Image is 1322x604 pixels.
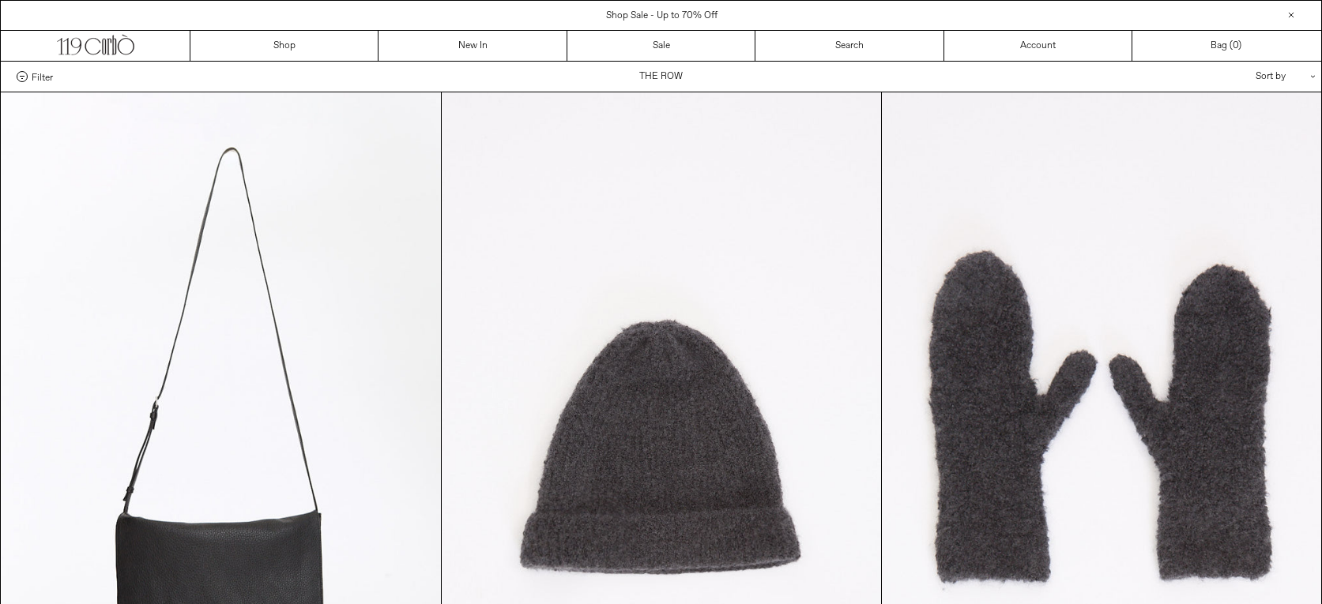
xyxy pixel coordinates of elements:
[944,31,1132,61] a: Account
[1132,31,1320,61] a: Bag ()
[32,71,53,82] span: Filter
[567,31,755,61] a: Sale
[606,9,717,22] a: Shop Sale - Up to 70% Off
[190,31,379,61] a: Shop
[1163,62,1305,92] div: Sort by
[379,31,567,61] a: New In
[755,31,943,61] a: Search
[1233,39,1238,52] span: 0
[1233,39,1241,53] span: )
